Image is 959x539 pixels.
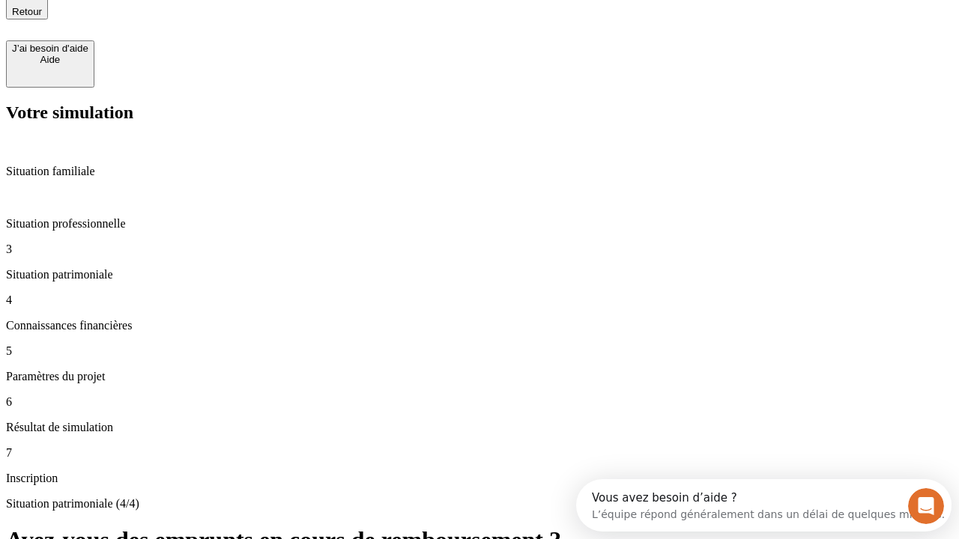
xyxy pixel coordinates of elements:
p: Situation professionnelle [6,217,953,231]
p: Paramètres du projet [6,370,953,383]
p: 4 [6,293,953,307]
p: Inscription [6,472,953,485]
p: Résultat de simulation [6,421,953,434]
p: Connaissances financières [6,319,953,332]
h2: Votre simulation [6,103,953,123]
div: J’ai besoin d'aide [12,43,88,54]
p: 5 [6,344,953,358]
div: Vous avez besoin d’aide ? [16,13,369,25]
p: 3 [6,243,953,256]
p: Situation familiale [6,165,953,178]
button: J’ai besoin d'aideAide [6,40,94,88]
p: 7 [6,446,953,460]
p: Situation patrimoniale (4/4) [6,497,953,511]
iframe: Intercom live chat discovery launcher [576,479,952,532]
div: L’équipe répond généralement dans un délai de quelques minutes. [16,25,369,40]
div: Aide [12,54,88,65]
span: Retour [12,6,42,17]
p: 6 [6,395,953,409]
iframe: Intercom live chat [908,488,944,524]
div: Ouvrir le Messenger Intercom [6,6,413,47]
p: Situation patrimoniale [6,268,953,281]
